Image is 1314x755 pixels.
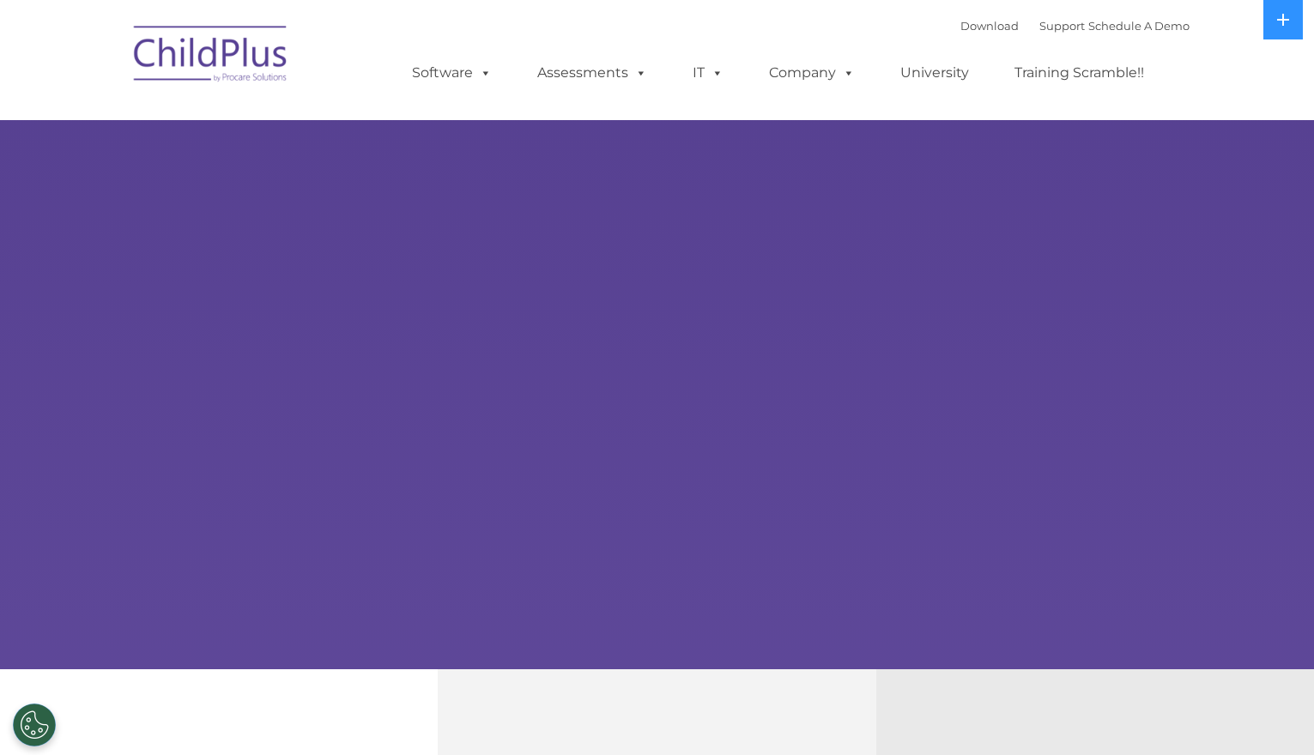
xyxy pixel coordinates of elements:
a: Software [395,56,509,90]
a: Download [960,19,1019,33]
a: Company [752,56,872,90]
button: Cookies Settings [13,704,56,746]
img: ChildPlus by Procare Solutions [125,14,297,100]
a: Support [1039,19,1085,33]
font: | [960,19,1190,33]
a: University [883,56,986,90]
a: IT [675,56,741,90]
a: Training Scramble!! [997,56,1161,90]
a: Assessments [520,56,664,90]
a: Schedule A Demo [1088,19,1190,33]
